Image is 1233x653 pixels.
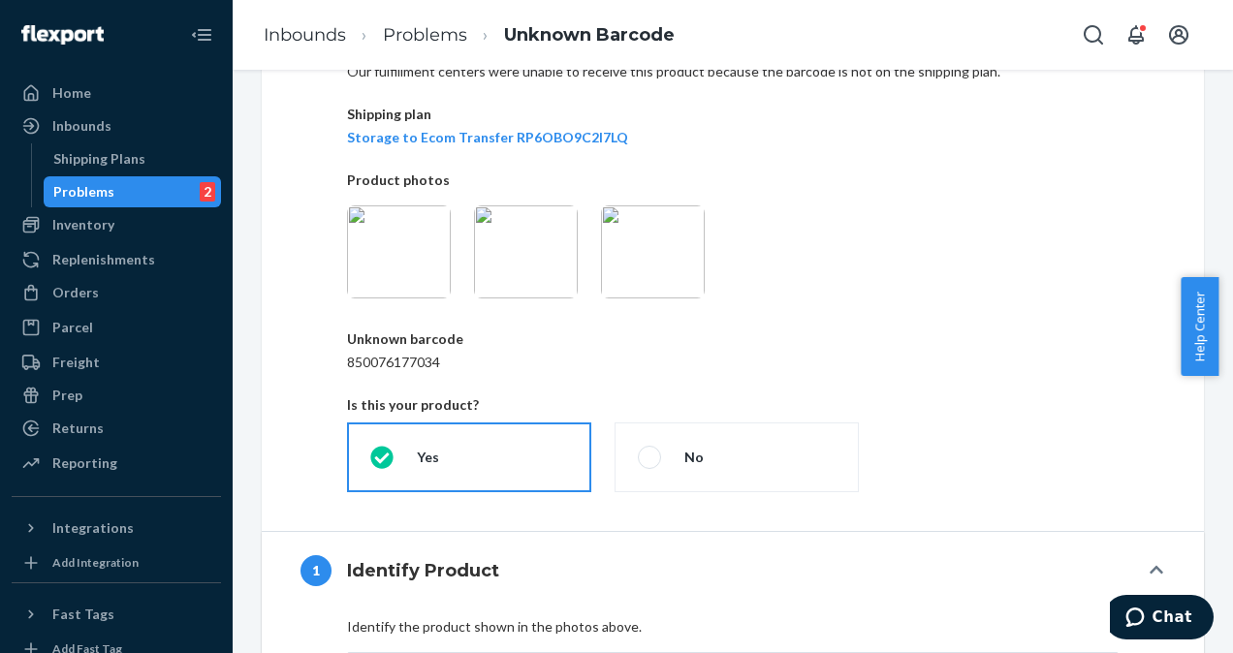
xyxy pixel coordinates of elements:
div: Orders [52,283,99,302]
a: Shipping Plans [44,143,222,174]
p: 850076177034 [347,353,1119,372]
p: Product photos [347,171,1119,190]
div: Yes [417,448,439,467]
button: Help Center [1181,277,1218,376]
a: Inbounds [12,110,221,141]
div: Add Integration [52,554,139,571]
a: Problems [383,24,467,46]
a: Replenishments [12,244,221,275]
a: Returns [12,413,221,444]
button: Integrations [12,513,221,544]
a: Unknown Barcode [504,24,675,46]
button: Open Search Box [1074,16,1113,54]
iframe: Abre un widget desde donde se puede chatear con uno de los agentes [1110,595,1214,643]
a: Add Integration [12,551,221,575]
p: Is this your product? [347,395,1119,415]
img: 9835f781-0bda-4300-acad-5d041976b2b6.jpg [347,205,451,298]
img: 65d00233-3476-418d-be76-91c16cecbf8d.jpg [474,205,578,298]
div: Replenishments [52,250,155,269]
div: Reporting [52,453,117,473]
p: Identify the product shown in the photos above. [347,617,1119,637]
a: Freight [12,347,221,378]
a: Prep [12,380,221,411]
div: Shipping Plans [53,149,145,169]
div: Fast Tags [52,605,114,624]
div: Problems [53,182,114,202]
div: Integrations [52,518,134,538]
p: Our fulfillment centers were unable to receive this product because the barcode is not on the shi... [347,62,1119,81]
a: Orders [12,277,221,308]
div: No [684,448,704,467]
div: Freight [52,353,100,372]
a: Parcel [12,312,221,343]
p: Shipping plan [347,105,1119,124]
div: 2 [200,182,215,202]
ol: breadcrumbs [248,7,690,64]
a: Problems2 [44,176,222,207]
img: Flexport logo [21,25,104,45]
div: Home [52,83,91,103]
a: Inventory [12,209,221,240]
button: Open notifications [1117,16,1155,54]
button: 1Identify Product [262,532,1204,609]
a: Storage to Ecom Transfer RP6OBO9C2I7LQ [347,128,1119,147]
button: Open account menu [1159,16,1198,54]
img: 7926e1af-d99e-4431-b70f-8e9249f80ff9.jpg [601,205,705,298]
a: Home [12,78,221,109]
div: Inbounds [52,116,111,136]
div: Inventory [52,215,114,234]
div: Returns [52,419,104,438]
div: Parcel [52,318,93,337]
p: Unknown barcode [347,329,1119,349]
div: Prep [52,386,82,405]
a: Inbounds [264,24,346,46]
button: Close Navigation [182,16,221,54]
h4: Identify Product [347,558,499,583]
a: Reporting [12,448,221,479]
button: Fast Tags [12,599,221,630]
div: 1 [300,555,332,586]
